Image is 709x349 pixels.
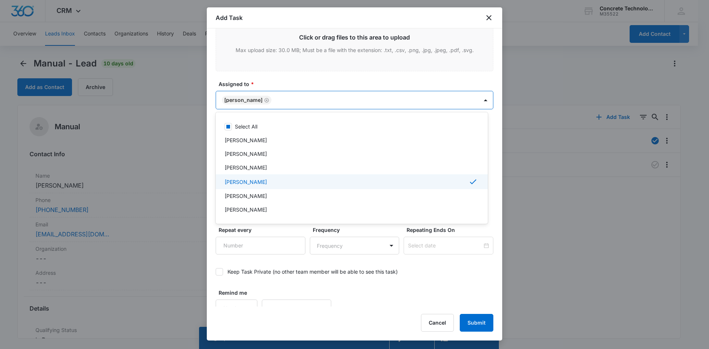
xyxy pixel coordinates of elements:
p: [PERSON_NAME] [225,150,267,158]
p: [PERSON_NAME] [225,164,267,171]
p: [PERSON_NAME] [225,178,267,186]
p: Select All [235,123,257,130]
p: [PERSON_NAME] [225,136,267,144]
p: [PERSON_NAME] [225,192,267,200]
p: [PERSON_NAME] [225,206,267,213]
